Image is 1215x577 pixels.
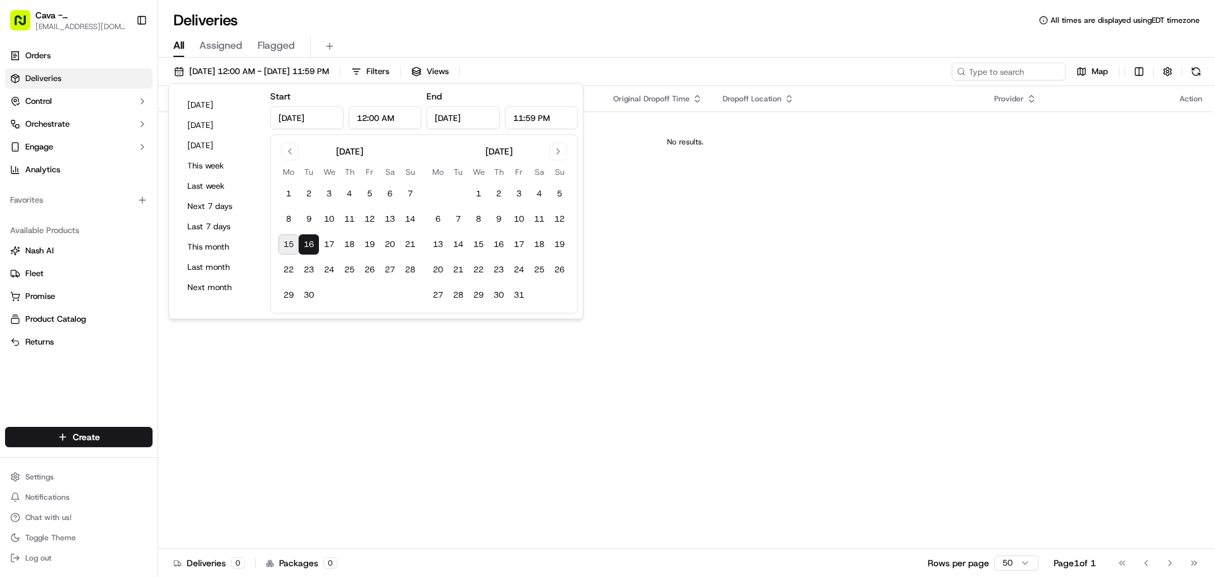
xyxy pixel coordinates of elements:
[5,529,153,547] button: Toggle Theme
[5,220,153,241] div: Available Products
[189,66,329,77] span: [DATE] 12:00 AM - [DATE] 11:59 PM
[102,278,208,301] a: 💻API Documentation
[126,314,153,324] span: Pylon
[25,231,35,241] img: 1736555255976-a54dd68f-1ca7-489b-9aae-adbdc363a1c4
[25,268,44,279] span: Fleet
[1054,557,1096,569] div: Page 1 of 1
[266,557,337,569] div: Packages
[468,260,489,280] button: 22
[299,285,319,305] button: 30
[5,46,153,66] a: Orders
[25,118,70,130] span: Orchestrate
[182,137,258,155] button: [DATE]
[5,190,153,210] div: Favorites
[319,184,339,204] button: 3
[346,63,395,80] button: Filters
[489,184,509,204] button: 2
[5,137,153,157] button: Engage
[182,157,258,175] button: This week
[25,245,54,257] span: Nash AI
[27,121,49,144] img: 8571987876998_91fb9ceb93ad5c398215_72.jpg
[529,165,549,179] th: Saturday
[25,553,51,563] span: Log out
[428,285,448,305] button: 27
[299,234,319,255] button: 16
[73,431,100,443] span: Create
[299,165,319,179] th: Tuesday
[57,121,208,134] div: Start new chat
[182,198,258,215] button: Next 7 days
[529,184,549,204] button: 4
[5,5,131,35] button: Cava - [GEOGRAPHIC_DATA][EMAIL_ADDRESS][DOMAIN_NAME]
[5,263,153,284] button: Fleet
[25,96,52,107] span: Control
[25,283,97,296] span: Knowledge Base
[35,22,126,32] span: [EMAIL_ADDRESS][DOMAIN_NAME]
[1180,94,1202,104] div: Action
[107,284,117,295] div: 💻
[489,260,509,280] button: 23
[5,286,153,307] button: Promise
[13,219,33,239] img: Grace Nketiah
[13,13,38,38] img: Nash
[468,234,489,255] button: 15
[10,245,147,257] a: Nash AI
[25,472,54,482] span: Settings
[359,165,380,179] th: Friday
[25,314,86,325] span: Product Catalog
[406,63,454,80] button: Views
[1071,63,1114,80] button: Map
[13,184,33,209] img: Wisdom Oko
[25,533,76,543] span: Toggle Theme
[319,209,339,229] button: 10
[529,234,549,255] button: 18
[380,260,400,280] button: 27
[400,165,420,179] th: Sunday
[5,114,153,134] button: Orchestrate
[270,106,344,129] input: Date
[549,184,570,204] button: 5
[5,332,153,352] button: Returns
[468,165,489,179] th: Wednesday
[485,145,513,158] div: [DATE]
[10,314,147,325] a: Product Catalog
[339,260,359,280] button: 25
[359,260,380,280] button: 26
[489,234,509,255] button: 16
[5,488,153,506] button: Notifications
[549,234,570,255] button: 19
[5,468,153,486] button: Settings
[35,9,126,22] span: Cava - [GEOGRAPHIC_DATA]
[468,209,489,229] button: 8
[299,260,319,280] button: 23
[39,196,135,206] span: Wisdom [PERSON_NAME]
[448,165,468,179] th: Tuesday
[509,234,529,255] button: 17
[1187,63,1205,80] button: Refresh
[323,557,337,569] div: 0
[349,106,422,129] input: Time
[366,66,389,77] span: Filters
[319,165,339,179] th: Wednesday
[339,209,359,229] button: 11
[112,231,138,241] span: [DATE]
[489,285,509,305] button: 30
[952,63,1066,80] input: Type to search
[137,196,142,206] span: •
[427,66,449,77] span: Views
[448,234,468,255] button: 14
[299,209,319,229] button: 9
[359,234,380,255] button: 19
[505,106,578,129] input: Time
[448,260,468,280] button: 21
[39,231,103,241] span: [PERSON_NAME]
[549,143,567,160] button: Go to next month
[489,165,509,179] th: Thursday
[25,50,51,61] span: Orders
[25,73,61,84] span: Deliveries
[489,209,509,229] button: 9
[468,285,489,305] button: 29
[89,314,153,324] a: Powered byPylon
[13,165,85,175] div: Past conversations
[400,184,420,204] button: 7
